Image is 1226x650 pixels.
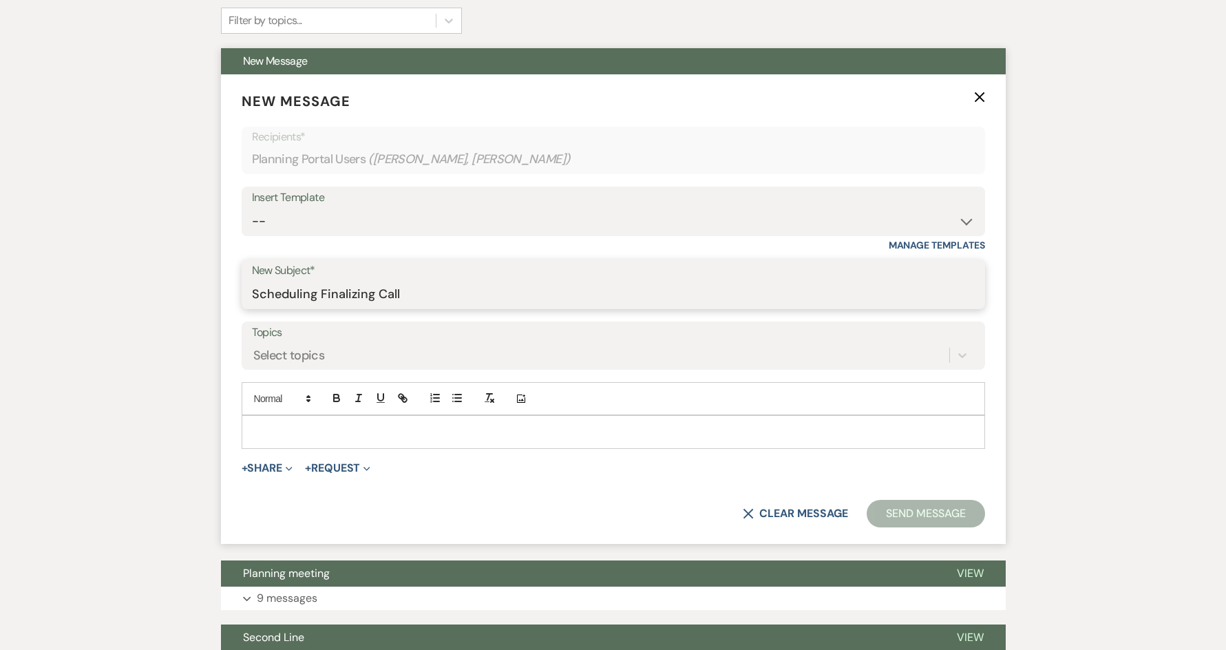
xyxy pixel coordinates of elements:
div: Insert Template [252,188,975,208]
span: ( [PERSON_NAME], [PERSON_NAME] ) [368,150,571,169]
span: View [957,566,984,580]
span: + [242,463,248,474]
button: Clear message [743,508,847,519]
button: View [935,560,1006,587]
span: Planning meeting [243,566,330,580]
button: Request [305,463,370,474]
span: Second Line [243,630,304,644]
span: New Message [242,92,350,110]
div: Planning Portal Users [252,146,975,173]
p: 9 messages [257,589,317,607]
span: + [305,463,311,474]
label: Topics [252,323,975,343]
span: View [957,630,984,644]
span: New Message [243,54,308,68]
button: Share [242,463,293,474]
a: Manage Templates [889,239,985,251]
label: New Subject* [252,261,975,281]
button: Planning meeting [221,560,935,587]
div: Select topics [253,346,325,365]
button: 9 messages [221,587,1006,610]
button: Send Message [867,500,984,527]
div: Filter by topics... [229,12,302,29]
p: Recipients* [252,128,975,146]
